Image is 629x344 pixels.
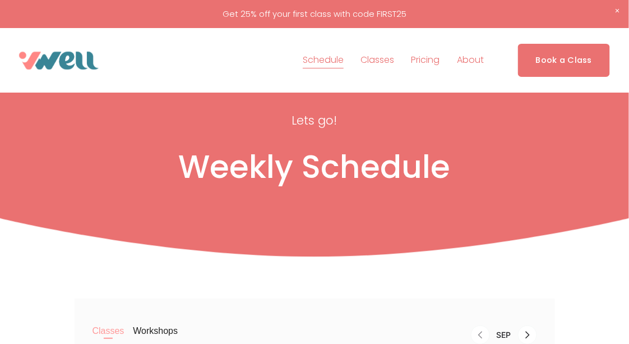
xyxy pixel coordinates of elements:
[361,52,395,68] span: Classes
[411,52,440,70] a: Pricing
[457,52,484,68] span: About
[193,110,436,132] p: Lets go!
[490,331,518,340] div: Month Sep
[518,44,610,77] a: Book a Class
[19,148,610,186] h1: Weekly Schedule
[361,52,395,70] a: folder dropdown
[457,52,484,70] a: folder dropdown
[19,52,99,70] img: VWell
[303,52,344,70] a: Schedule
